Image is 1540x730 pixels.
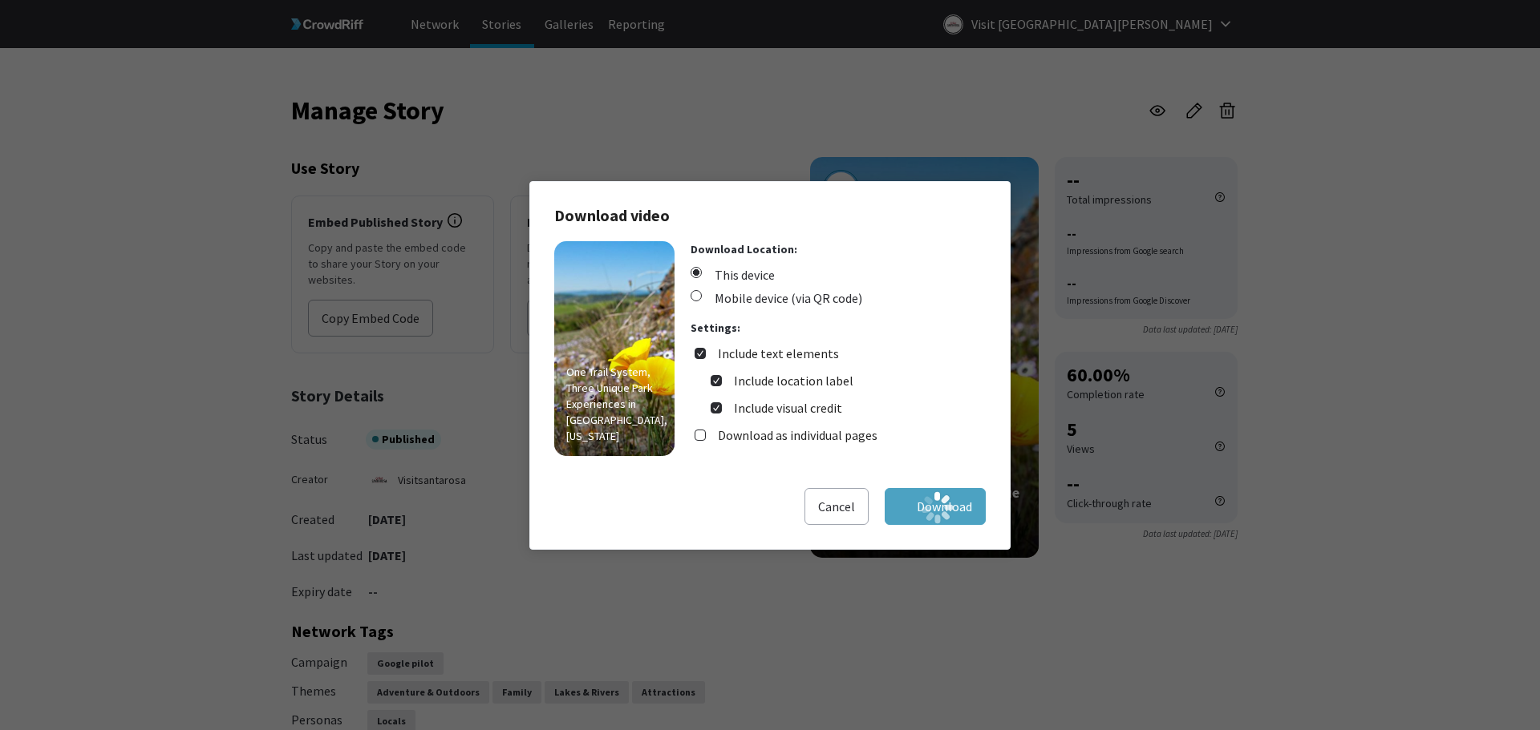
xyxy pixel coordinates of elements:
p: Settings: [691,320,986,336]
p: One Trail System, Three Unique Park Experiences in [GEOGRAPHIC_DATA], [US_STATE] [554,352,675,456]
label: Download as individual pages [718,425,877,445]
button: Download [885,488,986,525]
label: Include visual credit [734,398,842,417]
img: Story thumbnail [554,241,675,456]
label: Include text elements [718,344,839,363]
button: Cancel [804,488,869,525]
h3: Download video [554,206,986,241]
span: This device [691,265,775,284]
p: Download Location: [691,241,986,257]
label: Include location label [734,371,853,390]
span: Mobile device (via QR code) [691,288,862,308]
